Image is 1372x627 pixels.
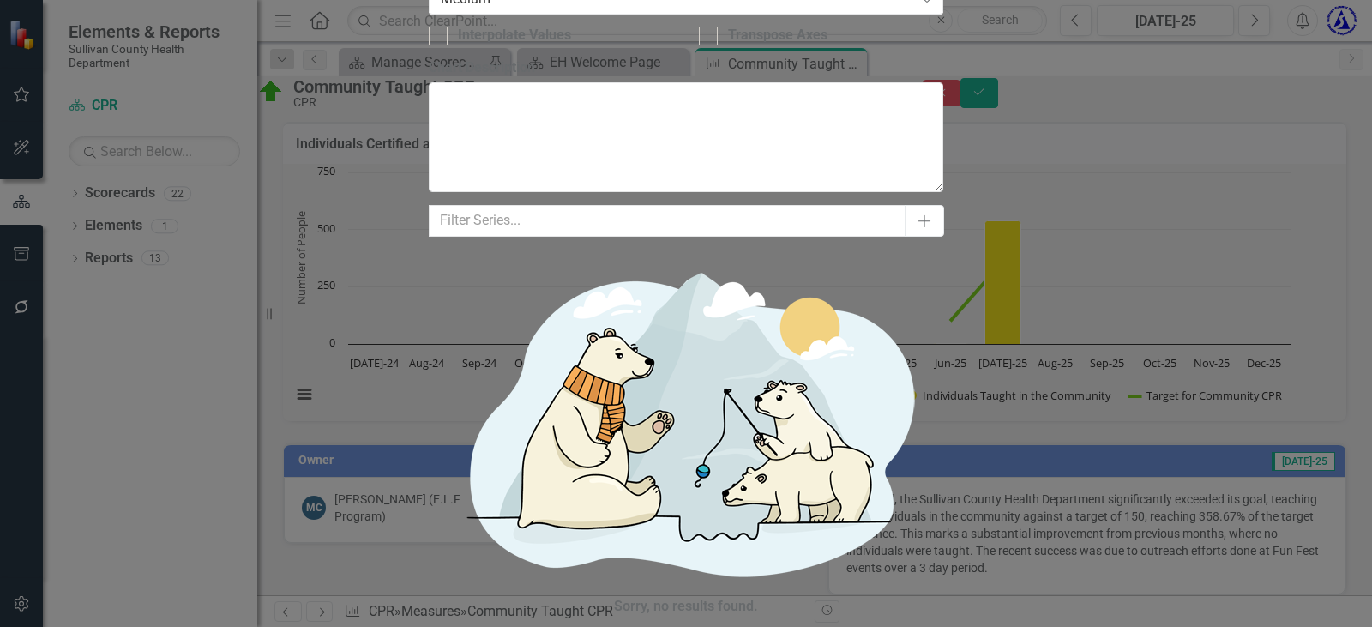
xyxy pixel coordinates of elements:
input: Filter Series... [429,205,906,237]
div: Interpolate Values [458,26,571,45]
div: Transpose Axes [728,26,827,45]
img: No results found [429,250,943,593]
label: Chart Description [429,58,943,78]
div: Sorry, no results found. [614,597,758,617]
